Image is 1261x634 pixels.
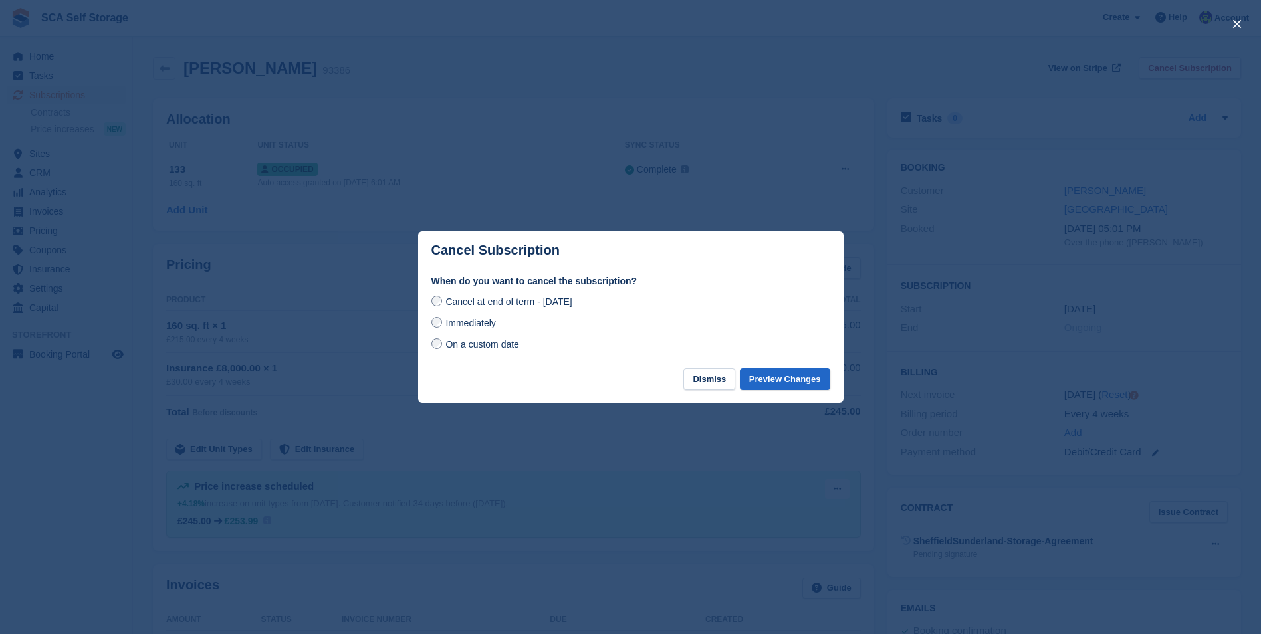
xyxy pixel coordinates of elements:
button: close [1226,13,1248,35]
p: Cancel Subscription [431,243,560,258]
span: Cancel at end of term - [DATE] [445,296,572,307]
input: Immediately [431,317,442,328]
input: Cancel at end of term - [DATE] [431,296,442,306]
span: Immediately [445,318,495,328]
button: Preview Changes [740,368,830,390]
button: Dismiss [683,368,735,390]
input: On a custom date [431,338,442,349]
span: On a custom date [445,339,519,350]
label: When do you want to cancel the subscription? [431,274,830,288]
